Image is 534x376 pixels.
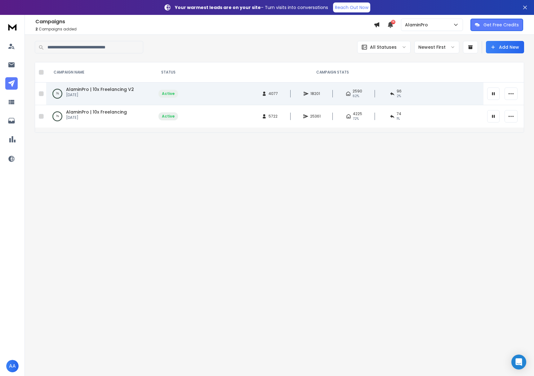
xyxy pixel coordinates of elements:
[175,4,328,11] p: – Turn visits into conversations
[6,360,19,372] button: AA
[66,92,134,97] p: [DATE]
[333,2,370,12] a: Reach Out Now
[182,62,483,83] th: CAMPAIGN STATS
[397,116,400,121] span: 1 %
[35,26,38,32] span: 2
[155,62,182,83] th: STATUS
[56,113,59,119] p: 1 %
[470,19,523,31] button: Get Free Credits
[353,116,359,121] span: 72 %
[370,44,397,50] p: All Statuses
[46,83,155,105] td: 1%AlaminPro | 10x Freelancing V2[DATE]
[269,91,278,96] span: 4077
[175,4,261,11] strong: Your warmest leads are on your site
[391,20,395,24] span: 16
[483,22,519,28] p: Get Free Credits
[66,86,134,92] a: AlaminPro | 10x Freelancing V2
[310,91,320,96] span: 18201
[56,91,59,97] p: 1 %
[353,89,362,94] span: 2590
[66,109,127,115] a: AlaminPro | 10x Freelancing
[35,18,374,25] h1: Campaigns
[397,94,401,99] span: 2 %
[511,355,526,369] div: Open Intercom Messenger
[405,22,430,28] p: AlaminPro
[162,91,175,96] div: Active
[35,27,374,32] p: Campaigns added
[310,114,321,119] span: 25361
[46,62,155,83] th: CAMPAIGN NAME
[414,41,459,53] button: Newest First
[335,4,368,11] p: Reach Out Now
[66,115,127,120] p: [DATE]
[269,114,278,119] span: 5722
[353,94,359,99] span: 62 %
[6,21,19,33] img: logo
[162,114,175,119] div: Active
[486,41,524,53] button: Add New
[397,89,402,94] span: 96
[397,111,401,116] span: 74
[46,105,155,128] td: 1%AlaminPro | 10x Freelancing[DATE]
[353,111,362,116] span: 4225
